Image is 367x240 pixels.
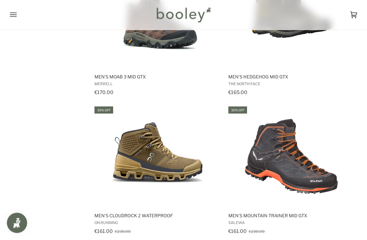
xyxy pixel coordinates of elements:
span: Men's Hedgehog Mid GTX [228,74,355,80]
span: On Running [94,220,221,225]
div: 30% off [228,107,247,114]
span: The North Face [228,81,355,86]
img: Booley [154,5,213,25]
span: Salewa [228,220,355,225]
a: Men's Mountain Trainer Mid GTX [227,106,356,236]
div: 30% off [94,107,113,114]
iframe: Button to open loyalty program pop-up [7,213,27,233]
img: On Running Men's Cloudrock 2 Waterproof Hunter / Safari - Booley Galway [107,106,209,207]
span: Men's Cloudrock 2 Waterproof [94,213,221,219]
span: €165.00 [228,89,247,95]
span: Men's Mountain Trainer Mid GTX [228,213,355,219]
span: €170.00 [94,89,113,95]
span: Merrell [94,81,221,86]
span: Men's Moab 3 Mid GTX [94,74,221,80]
img: Salewa Men's Mountain Trainer Mid GTX Asphalt / Fluo Orange - Booley Galway [241,106,343,207]
span: €230.00 [249,229,265,234]
span: €161.00 [228,228,247,234]
span: €230.00 [115,229,131,234]
a: Men's Cloudrock 2 Waterproof [93,106,222,236]
span: €161.00 [94,228,113,234]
